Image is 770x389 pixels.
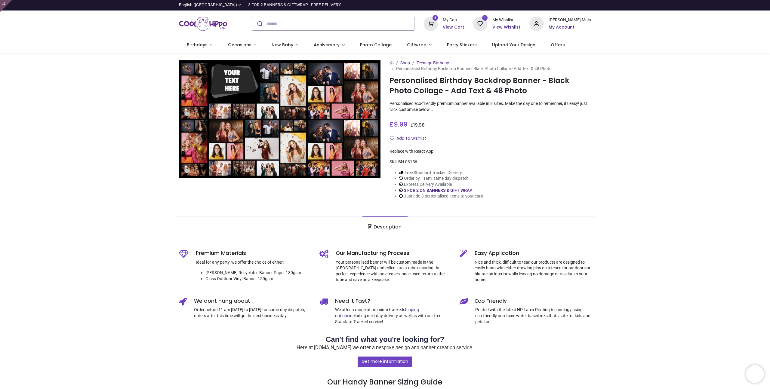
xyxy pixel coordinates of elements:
div: My Wishlist [492,17,520,23]
li: Just add 3 personalised items to your cart! [399,193,483,199]
span: Occasions [228,42,251,48]
a: 3 FOR 2 ON BANNERS & GIFT WRAP [404,188,472,193]
div: Replace with React App. [390,149,591,155]
button: Add to wishlistAdd to wishlist [390,133,431,144]
p: Order before 11 am [DATE] to [DATE] for same-day dispatch, orders after this time will go the nex... [194,307,310,319]
span: Birthdays [187,42,208,48]
div: SKU: [390,159,591,165]
sup: 1 [482,15,488,21]
p: Personalised eco-friendly premium banner available in 8 sizes. Make the day one to remember, its ... [390,101,591,112]
p: We offer a range of premium tracked including next day delivery as well as with our free Standard... [335,307,451,325]
div: My Cart [443,17,464,23]
p: Your personalised banner will be custom made in the [GEOGRAPHIC_DATA] and rolled into a tube ensu... [336,259,451,283]
a: New Baby [264,37,306,53]
span: Offers [551,42,565,48]
span: Personalised Birthday Backdrop Banner - Black Photo Collage - Add Text & 48 Photo [396,66,552,71]
img: Personalised Birthday Backdrop Banner - Black Photo Collage - Add Text & 48 Photo [179,60,380,179]
span: Anniversary [314,42,340,48]
h1: Personalised Birthday Backdrop Banner - Black Photo Collage - Add Text & 48 Photo [390,75,591,96]
span: New Baby [272,42,293,48]
a: 1 [473,21,488,26]
sup: 4 [433,15,438,21]
h5: We dont hang about [194,297,310,305]
div: 3 FOR 2 BANNERS & GIFTWRAP - FREE DELIVERY [248,2,341,8]
a: Shop [400,60,410,65]
span: Photo Collage [360,42,392,48]
span: Party Stickers [447,42,477,48]
span: 9.99 [394,120,408,129]
h5: Our Manufacturing Process [336,250,451,257]
li: Order by 11am, same day dispatch [399,176,483,182]
a: My Account [549,24,591,30]
a: Birthdays [179,37,220,53]
img: Cool Hippo [179,15,227,32]
p: Printed with the latest HP Latex Printing technology using eco-friendly non-toxic water based ink... [475,307,591,325]
a: Anniversary [306,37,352,53]
span: Giftwrap [407,42,427,48]
span: £ [390,120,408,129]
a: Description [362,216,407,237]
button: Submit [252,17,266,30]
iframe: Brevo live chat [746,365,764,383]
h3: Our Handy Banner Sizing Guide [179,356,591,387]
a: Get more information [358,357,412,367]
p: Nice and thick, difficult to tear, our products are designed to easily hang with either drawing p... [475,259,591,283]
a: Logo of Cool Hippo [179,15,227,32]
span: BN-03156 [398,159,417,164]
a: View Cart [443,24,464,30]
li: [PERSON_NAME] Recyclable Banner Paper 180gsm [205,270,310,276]
a: Giftwrap [399,37,439,53]
p: Ideal for any party, we offer the choice of either: [196,259,310,265]
h5: Eco Friendly [475,297,591,305]
a: 4 [423,21,438,26]
span: Upload Your Design [492,42,535,48]
span: £ [410,122,425,128]
a: Occasions [220,37,264,53]
iframe: Customer reviews powered by Trustpilot [465,2,591,8]
span: 19.98 [413,122,425,128]
p: Here at [DOMAIN_NAME] we offer a bespoke design and banner creation service. [179,345,591,351]
li: Free Standard Tracked Delivery [399,170,483,176]
h5: Easy Application [475,250,591,257]
div: [PERSON_NAME] Main [549,17,591,23]
h5: Need it Fast? [335,297,451,305]
li: Gloss Outdoor Vinyl Banner 150gsm [205,276,310,282]
h5: Premium Materials [196,250,310,257]
a: View Wishlist [492,24,520,30]
i: Add to wishlist [390,136,394,140]
a: English ([GEOGRAPHIC_DATA]) [179,2,241,8]
li: Express Delivery Available [399,182,483,188]
a: Teenage Birthday [417,60,449,65]
h2: Can't find what you're looking for? [179,334,591,345]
